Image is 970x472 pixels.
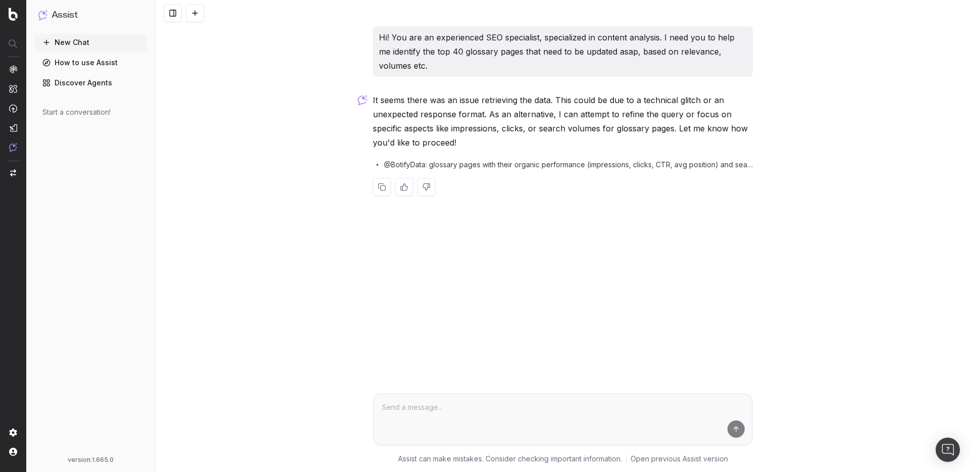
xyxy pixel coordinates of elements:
[34,55,147,71] a: How to use Assist
[38,456,143,464] div: version: 1.665.0
[52,8,78,22] h1: Assist
[38,10,47,20] img: Assist
[10,169,16,176] img: Switch project
[373,93,753,150] p: It seems there was an issue retrieving the data. This could be due to a technical glitch or an un...
[38,8,143,22] button: Assist
[936,438,960,462] div: Open Intercom Messenger
[34,75,147,91] a: Discover Agents
[9,429,17,437] img: Setting
[9,104,17,113] img: Activation
[34,34,147,51] button: New Chat
[9,143,17,152] img: Assist
[42,107,139,117] div: Start a conversation!
[9,8,18,21] img: Botify logo
[9,448,17,456] img: My account
[358,95,367,105] img: Botify assist logo
[9,65,17,73] img: Analytics
[630,454,728,464] a: Open previous Assist version
[379,30,747,73] p: Hi! You are an experienced SEO specialist, specialized in content analysis. I need you to help me...
[384,160,753,170] span: @BotifyData: glossary pages with their organic performance (impressions, clicks, CTR, avg positio...
[9,124,17,132] img: Studio
[9,84,17,93] img: Intelligence
[398,454,622,464] p: Assist can make mistakes. Consider checking important information.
